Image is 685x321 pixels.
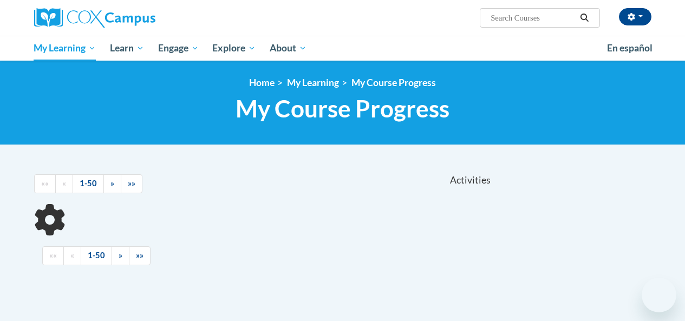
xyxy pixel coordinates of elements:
[151,36,206,61] a: Engage
[263,36,314,61] a: About
[103,174,121,193] a: Next
[34,8,229,28] a: Cox Campus
[112,246,129,265] a: Next
[81,246,112,265] a: 1-50
[70,251,74,260] span: «
[642,278,676,312] iframe: Button to launch messaging window
[62,179,66,188] span: «
[49,251,57,260] span: ««
[158,42,199,55] span: Engage
[236,94,449,123] span: My Course Progress
[600,37,660,60] a: En español
[27,36,103,61] a: My Learning
[128,179,135,188] span: »»
[351,77,436,88] a: My Course Progress
[34,8,155,28] img: Cox Campus
[287,77,339,88] a: My Learning
[42,246,64,265] a: Begining
[249,77,275,88] a: Home
[576,11,592,24] button: Search
[450,174,491,186] span: Activities
[205,36,263,61] a: Explore
[119,251,122,260] span: »
[136,251,143,260] span: »»
[607,42,653,54] span: En español
[55,174,73,193] a: Previous
[619,8,651,25] button: Account Settings
[63,246,81,265] a: Previous
[110,42,144,55] span: Learn
[41,179,49,188] span: ««
[490,11,576,24] input: Search Courses
[110,179,114,188] span: »
[103,36,151,61] a: Learn
[34,42,96,55] span: My Learning
[73,174,104,193] a: 1-50
[129,246,151,265] a: End
[26,36,660,61] div: Main menu
[212,42,256,55] span: Explore
[34,174,56,193] a: Begining
[121,174,142,193] a: End
[270,42,306,55] span: About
